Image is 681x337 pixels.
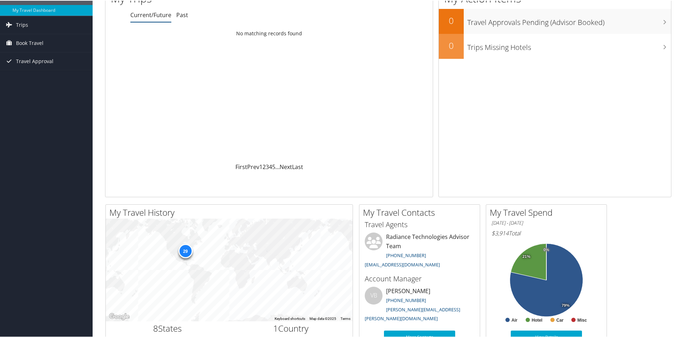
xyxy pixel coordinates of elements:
[492,219,601,226] h6: [DATE] - [DATE]
[363,206,480,218] h2: My Travel Contacts
[365,261,440,267] a: [EMAIL_ADDRESS][DOMAIN_NAME]
[365,306,460,321] a: [PERSON_NAME][EMAIL_ADDRESS][PERSON_NAME][DOMAIN_NAME]
[275,162,280,170] span: …
[386,296,426,303] a: [PHONE_NUMBER]
[365,286,383,304] div: VB
[492,229,601,236] h6: Total
[130,10,171,18] a: Current/Future
[108,311,131,321] img: Google
[511,317,518,322] text: Air
[439,39,464,51] h2: 0
[492,229,509,236] span: $3,914
[439,33,671,58] a: 0Trips Missing Hotels
[490,206,607,218] h2: My Travel Spend
[523,254,530,258] tspan: 21%
[365,219,474,229] h3: Travel Agents
[153,322,158,333] span: 8
[467,13,671,27] h3: Travel Approvals Pending (Advisor Booked)
[562,303,570,307] tspan: 79%
[262,162,266,170] a: 2
[340,316,350,320] a: Terms (opens in new tab)
[109,206,353,218] h2: My Travel History
[266,162,269,170] a: 3
[467,38,671,52] h3: Trips Missing Hotels
[16,52,53,70] span: Travel Approval
[439,14,464,26] h2: 0
[361,286,478,324] li: [PERSON_NAME]
[439,8,671,33] a: 0Travel Approvals Pending (Advisor Booked)
[247,162,259,170] a: Prev
[108,311,131,321] a: Open this area in Google Maps (opens a new window)
[235,322,348,334] h2: Country
[235,162,247,170] a: First
[111,322,224,334] h2: States
[273,322,278,333] span: 1
[577,317,587,322] text: Misc
[269,162,272,170] a: 4
[176,10,188,18] a: Past
[272,162,275,170] a: 5
[105,26,433,39] td: No matching records found
[16,15,28,33] span: Trips
[544,247,549,251] tspan: 0%
[310,316,336,320] span: Map data ©2025
[259,162,262,170] a: 1
[365,273,474,283] h3: Account Manager
[532,317,542,322] text: Hotel
[292,162,303,170] a: Last
[556,317,563,322] text: Car
[361,232,478,270] li: Radiance Technologies Advisor Team
[386,251,426,258] a: [PHONE_NUMBER]
[178,243,192,257] div: 29
[16,34,43,51] span: Book Travel
[280,162,292,170] a: Next
[275,316,305,321] button: Keyboard shortcuts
